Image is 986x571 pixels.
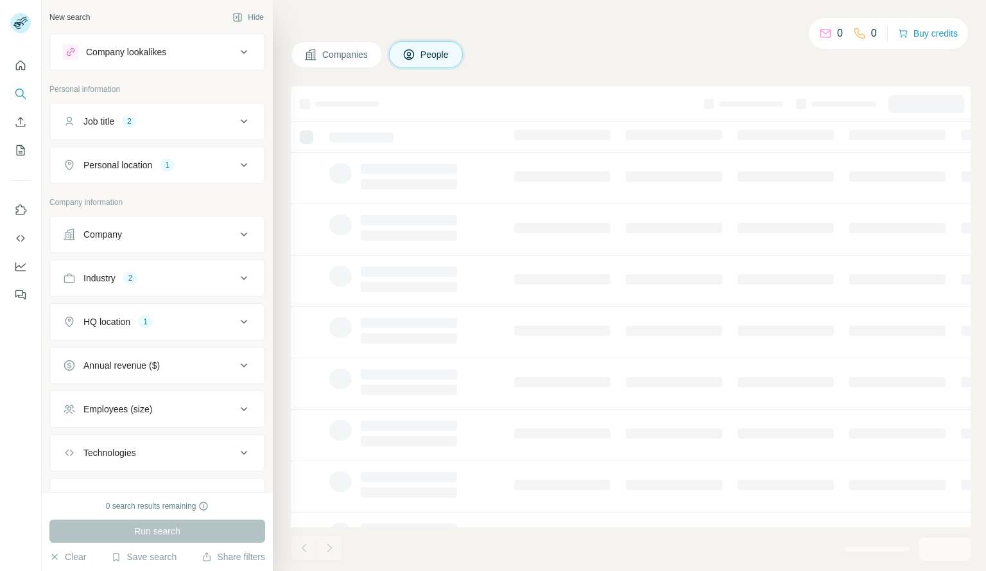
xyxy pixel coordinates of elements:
[50,37,264,67] button: Company lookalikes
[898,24,958,42] button: Buy credits
[50,394,264,425] button: Employees (size)
[871,26,877,41] p: 0
[49,83,265,95] p: Personal information
[83,228,122,241] div: Company
[111,550,177,563] button: Save search
[223,8,273,27] button: Hide
[86,46,166,58] div: Company lookalikes
[49,550,86,563] button: Clear
[50,219,264,250] button: Company
[50,150,264,180] button: Personal location1
[202,550,265,563] button: Share filters
[83,403,152,416] div: Employees (size)
[106,500,209,512] div: 0 search results remaining
[50,437,264,468] button: Technologies
[10,227,31,250] button: Use Surfe API
[291,15,971,33] h4: Search
[160,159,175,171] div: 1
[83,490,123,503] div: Keywords
[123,272,138,284] div: 2
[83,272,116,285] div: Industry
[50,263,264,294] button: Industry2
[50,306,264,337] button: HQ location1
[138,316,153,328] div: 1
[10,82,31,105] button: Search
[83,315,130,328] div: HQ location
[10,255,31,278] button: Dashboard
[50,481,264,512] button: Keywords
[10,110,31,134] button: Enrich CSV
[837,26,843,41] p: 0
[49,12,90,23] div: New search
[50,106,264,137] button: Job title2
[83,446,136,459] div: Technologies
[322,48,369,61] span: Companies
[122,116,137,127] div: 2
[10,54,31,77] button: Quick start
[10,283,31,306] button: Feedback
[83,115,114,128] div: Job title
[420,48,450,61] span: People
[50,350,264,381] button: Annual revenue ($)
[10,198,31,222] button: Use Surfe on LinkedIn
[83,159,152,171] div: Personal location
[49,197,265,208] p: Company information
[10,139,31,162] button: My lists
[83,359,160,372] div: Annual revenue ($)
